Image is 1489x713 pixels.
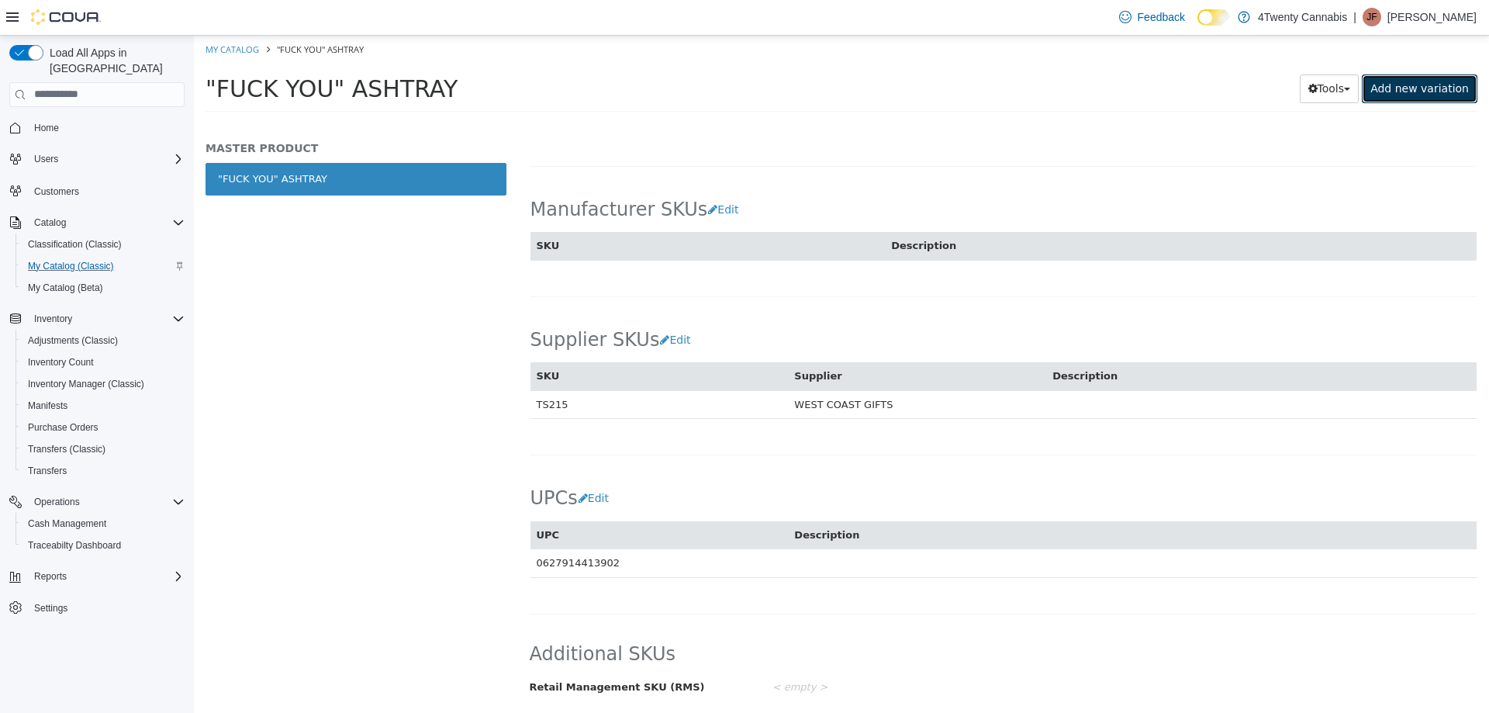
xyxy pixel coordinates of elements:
span: Traceabilty Dashboard [28,539,121,552]
span: Home [34,122,59,134]
a: Transfers (Classic) [22,440,112,459]
p: [PERSON_NAME] [1387,8,1477,26]
span: My Catalog (Beta) [28,282,103,294]
span: Description [697,204,762,216]
a: Customers [28,182,85,201]
a: "FUCK YOU" ASHTRAY [12,127,313,160]
button: Users [3,148,191,170]
a: Manifests [22,396,74,415]
h2: UPCs [337,448,423,477]
span: Retail Management SKU (RMS) [336,646,511,657]
span: Inventory [34,313,72,325]
span: JF [1366,8,1377,26]
a: Inventory Manager (Classic) [22,375,150,393]
span: Inventory Count [28,356,94,369]
span: Description [859,334,924,346]
span: Catalog [34,216,66,229]
button: Home [3,116,191,139]
button: Transfers [16,460,191,482]
span: Operations [28,493,185,511]
span: Reports [34,570,67,583]
a: Traceabilty Dashboard [22,536,127,555]
a: Feedback [1113,2,1191,33]
a: Add new variation [1168,39,1283,67]
span: Purchase Orders [22,418,185,437]
button: Tools [1106,39,1166,67]
span: Transfers [22,462,185,480]
a: Settings [28,599,74,618]
p: | [1353,8,1356,26]
button: Reports [3,566,191,587]
span: Purchase Orders [28,421,98,434]
span: Transfers (Classic) [28,443,105,455]
span: Inventory Manager (Classic) [28,378,144,390]
button: Inventory [28,310,78,328]
span: Adjustments (Classic) [22,331,185,350]
td: TS215 [337,355,595,383]
a: Cash Management [22,514,112,533]
span: Catalog [28,213,185,232]
h5: MASTER PRODUCT [12,106,313,119]
button: Edit [465,290,505,319]
span: Transfers [28,465,67,477]
span: Cash Management [28,517,106,530]
span: Customers [34,185,79,198]
span: Users [34,153,58,165]
button: Classification (Classic) [16,234,191,255]
span: "FUCK YOU" ASHTRAY [12,40,264,67]
button: Settings [3,597,191,619]
a: My Catalog [12,8,65,19]
span: Classification (Classic) [28,238,122,251]
a: My Catalog (Classic) [22,257,120,275]
button: Inventory Manager (Classic) [16,373,191,395]
span: Feedback [1138,9,1185,25]
h2: Manufacturer SKUs [337,160,554,189]
a: Classification (Classic) [22,235,128,254]
button: Users [28,150,64,168]
button: Edit [513,160,553,189]
span: Cash Management [22,514,185,533]
span: Description [600,493,665,505]
span: Users [28,150,185,168]
a: Transfers [22,462,73,480]
span: Classification (Classic) [22,235,185,254]
span: My Catalog (Classic) [22,257,185,275]
span: Manifests [22,396,185,415]
span: Transfers (Classic) [22,440,185,459]
td: 0627914413902 [337,514,595,542]
h2: Supplier SKUs [337,290,506,319]
span: Home [28,118,185,137]
button: Adjustments (Classic) [16,330,191,351]
button: Reports [28,567,73,586]
span: SKU [343,334,366,346]
span: Manifests [28,400,67,412]
span: Settings [34,602,67,614]
span: Additional SKUs [336,607,482,631]
a: Adjustments (Classic) [22,331,124,350]
div: Jacqueline Francis [1363,8,1381,26]
span: Inventory Count [22,353,185,372]
button: Purchase Orders [16,417,191,438]
a: Home [28,119,65,137]
span: Load All Apps in [GEOGRAPHIC_DATA] [43,45,185,76]
button: Edit [384,448,423,477]
a: My Catalog (Beta) [22,279,109,297]
div: < empty > [567,639,1295,666]
span: Adjustments (Classic) [28,334,118,347]
span: SKU [343,204,366,216]
button: Operations [3,491,191,513]
span: My Catalog (Classic) [28,260,114,272]
span: My Catalog (Beta) [22,279,185,297]
p: 4Twenty Cannabis [1258,8,1347,26]
span: Inventory Manager (Classic) [22,375,185,393]
span: Operations [34,496,80,508]
button: Cash Management [16,513,191,535]
button: Customers [3,179,191,202]
button: Transfers (Classic) [16,438,191,460]
span: Reports [28,567,185,586]
span: Customers [28,181,185,200]
a: Purchase Orders [22,418,105,437]
button: Operations [28,493,86,511]
td: WEST COAST GIFTS [594,355,852,383]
